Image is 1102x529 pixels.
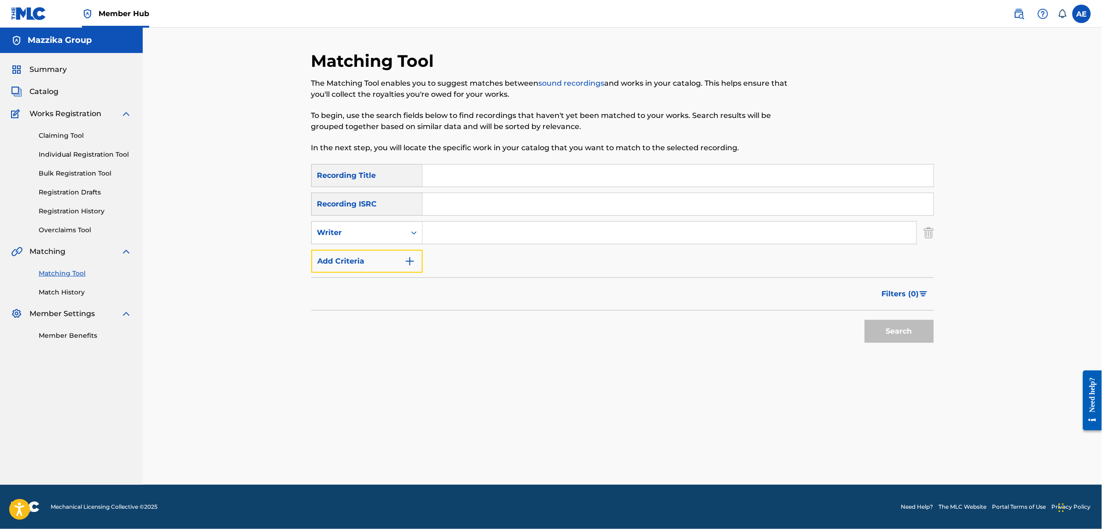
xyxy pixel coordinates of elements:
[82,8,93,19] img: Top Rightsholder
[1010,5,1028,23] a: Public Search
[11,64,67,75] a: SummarySummary
[11,308,22,319] img: Member Settings
[311,250,423,273] button: Add Criteria
[311,51,439,71] h2: Matching Tool
[311,110,791,132] p: To begin, use the search fields below to find recordings that haven't yet been matched to your wo...
[920,291,927,297] img: filter
[404,256,415,267] img: 9d2ae6d4665cec9f34b9.svg
[539,79,605,88] a: sound recordings
[882,288,919,300] span: Filters ( 0 )
[39,331,132,341] a: Member Benefits
[29,108,101,119] span: Works Registration
[1073,5,1091,23] div: User Menu
[1056,485,1102,529] iframe: Chat Widget
[121,246,132,257] img: expand
[29,64,67,75] span: Summary
[1014,8,1025,19] img: search
[39,269,132,278] a: Matching Tool
[317,227,400,238] div: Writer
[39,131,132,141] a: Claiming Tool
[39,169,132,178] a: Bulk Registration Tool
[1076,364,1102,438] iframe: Resource Center
[992,503,1046,511] a: Portal Terms of Use
[99,8,149,19] span: Member Hub
[121,108,132,119] img: expand
[11,246,23,257] img: Matching
[11,108,23,119] img: Works Registration
[11,7,47,20] img: MLC Logo
[39,225,132,235] a: Overclaims Tool
[1052,503,1091,511] a: Privacy Policy
[39,150,132,159] a: Individual Registration Tool
[39,206,132,216] a: Registration History
[1058,9,1067,18] div: Notifications
[121,308,132,319] img: expand
[11,35,22,46] img: Accounts
[901,503,933,511] a: Need Help?
[11,86,58,97] a: CatalogCatalog
[1059,494,1064,522] div: Drag
[311,78,791,100] p: The Matching Tool enables you to suggest matches between and works in your catalog. This helps en...
[51,503,157,511] span: Mechanical Licensing Collective © 2025
[11,64,22,75] img: Summary
[1034,5,1052,23] div: Help
[28,35,92,46] h5: Mazzika Group
[1038,8,1049,19] img: help
[876,282,934,306] button: Filters (0)
[39,188,132,197] a: Registration Drafts
[311,142,791,153] p: In the next step, you will locate the specific work in your catalog that you want to match to the...
[311,164,934,347] form: Search Form
[29,246,65,257] span: Matching
[39,288,132,297] a: Match History
[924,221,934,244] img: Delete Criterion
[939,503,987,511] a: The MLC Website
[29,86,58,97] span: Catalog
[11,86,22,97] img: Catalog
[29,308,95,319] span: Member Settings
[11,501,40,512] img: logo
